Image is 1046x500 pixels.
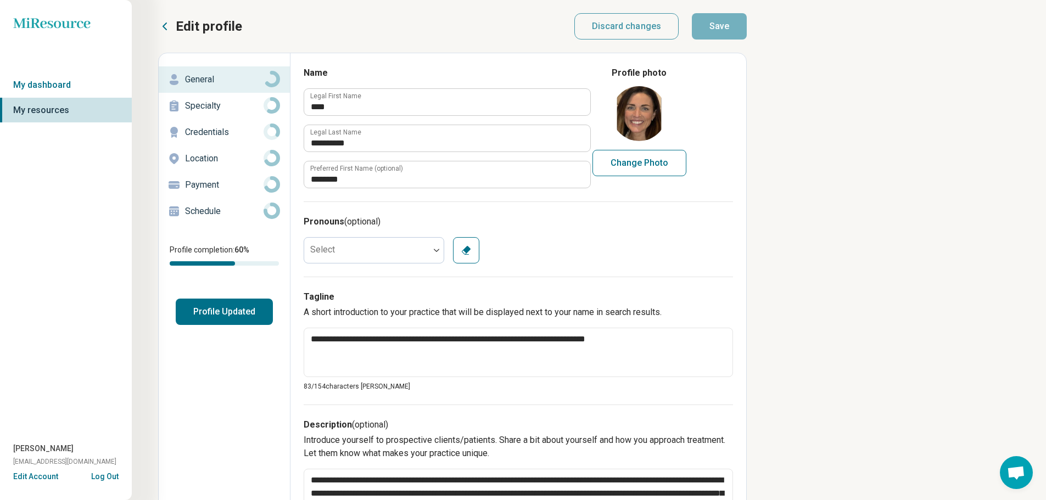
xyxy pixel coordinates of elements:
p: Location [185,152,264,165]
p: General [185,73,264,86]
label: Select [310,244,335,255]
a: General [159,66,290,93]
button: Log Out [91,471,119,480]
button: Profile Updated [176,299,273,325]
legend: Profile photo [612,66,667,80]
div: Profile completion [170,261,279,266]
div: Open chat [1000,456,1033,489]
span: (optional) [344,216,381,227]
label: Preferred First Name (optional) [310,165,403,172]
a: Payment [159,172,290,198]
a: Specialty [159,93,290,119]
div: Profile completion: [159,238,290,272]
p: Specialty [185,99,264,113]
button: Save [692,13,747,40]
p: Schedule [185,205,264,218]
p: Edit profile [176,18,242,35]
button: Change Photo [592,150,686,176]
span: [EMAIL_ADDRESS][DOMAIN_NAME] [13,457,116,467]
p: Credentials [185,126,264,139]
label: Legal Last Name [310,129,361,136]
a: Credentials [159,119,290,145]
button: Edit profile [158,18,242,35]
a: Schedule [159,198,290,224]
img: avatar image [612,86,667,141]
label: Legal First Name [310,93,361,99]
p: Introduce yourself to prospective clients/patients. Share a bit about yourself and how you approa... [304,434,733,460]
p: A short introduction to your practice that will be displayed next to your name in search results. [304,306,733,319]
span: 60 % [234,245,249,254]
span: [PERSON_NAME] [13,443,74,454]
a: Location [159,145,290,172]
button: Edit Account [13,471,58,482]
h3: Description [304,418,733,431]
h3: Pronouns [304,215,733,228]
h3: Name [304,66,590,80]
p: Payment [185,178,264,192]
button: Discard changes [574,13,679,40]
h3: Tagline [304,290,733,304]
p: 83/ 154 characters [PERSON_NAME] [304,381,733,391]
span: (optional) [352,419,388,430]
